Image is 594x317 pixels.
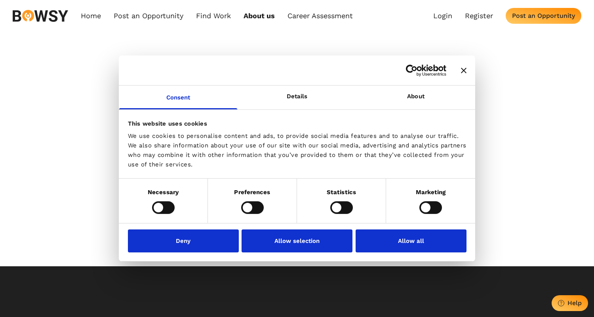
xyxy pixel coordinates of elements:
[567,299,582,307] div: Help
[128,229,239,252] button: Deny
[287,11,353,20] a: Career Assessment
[81,11,101,20] a: Home
[128,118,466,128] div: This website uses cookies
[356,229,466,252] button: Allow all
[148,189,179,196] strong: Necessary
[128,131,466,169] div: We use cookies to personalise content and ads, to provide social media features and to analyse ou...
[377,64,446,76] a: Usercentrics Cookiebot - opens in a new window
[461,67,466,73] button: Close banner
[506,8,581,24] button: Post an Opportunity
[552,295,588,311] button: Help
[119,86,238,109] a: Consent
[327,189,356,196] strong: Statistics
[242,229,352,252] button: Allow selection
[433,11,452,20] a: Login
[416,189,446,196] strong: Marketing
[13,10,68,22] img: svg%3e
[238,86,356,109] a: Details
[234,189,270,196] strong: Preferences
[512,12,575,19] div: Post an Opportunity
[465,11,493,20] a: Register
[356,86,475,109] a: About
